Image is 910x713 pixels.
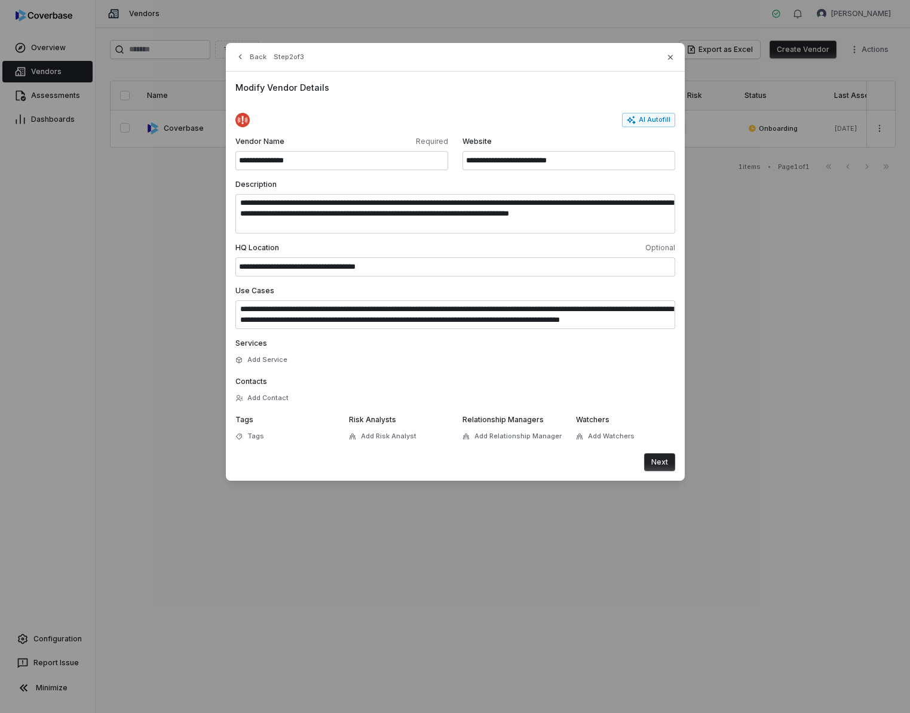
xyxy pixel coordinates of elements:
span: Use Cases [235,286,274,295]
span: Services [235,339,267,348]
button: Add Service [232,349,291,371]
span: Add Risk Analyst [361,432,416,441]
span: Step 2 of 3 [274,53,304,62]
span: Description [235,180,277,189]
span: Watchers [576,415,609,424]
span: Vendor Name [235,137,339,146]
span: Modify Vendor Details [235,81,675,94]
button: AI Autofill [622,113,675,127]
span: Tags [247,432,264,441]
span: Contacts [235,377,267,386]
span: Optional [458,243,675,253]
span: Required [344,137,448,146]
span: Tags [235,415,253,424]
button: Add Contact [232,388,292,409]
span: Relationship Managers [462,415,544,424]
span: Risk Analysts [349,415,396,424]
button: Back [232,46,270,67]
button: Next [644,453,675,471]
span: Website [462,137,675,146]
span: Add Relationship Manager [474,432,562,441]
span: HQ Location [235,243,453,253]
button: Add Watchers [572,426,638,447]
